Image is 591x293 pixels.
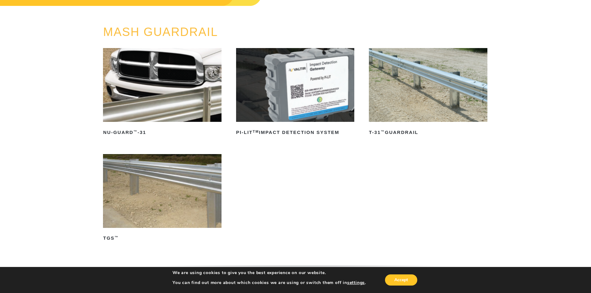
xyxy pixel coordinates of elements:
sup: TM [253,130,259,133]
h2: NU-GUARD -31 [103,127,221,137]
sup: ™ [381,130,385,133]
a: MASH GUARDRAIL [103,25,218,38]
p: You can find out more about which cookies we are using or switch them off in . [172,280,366,286]
h2: T-31 Guardrail [369,127,487,137]
a: PI-LITTMImpact Detection System [236,48,354,137]
sup: ™ [133,130,137,133]
button: settings [347,280,365,286]
h2: TGS [103,233,221,243]
a: T-31™Guardrail [369,48,487,137]
a: NU-GUARD™-31 [103,48,221,137]
sup: ™ [114,235,119,239]
h2: PI-LIT Impact Detection System [236,127,354,137]
p: We are using cookies to give you the best experience on our website. [172,270,366,276]
button: Accept [385,274,417,286]
a: TGS™ [103,154,221,243]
